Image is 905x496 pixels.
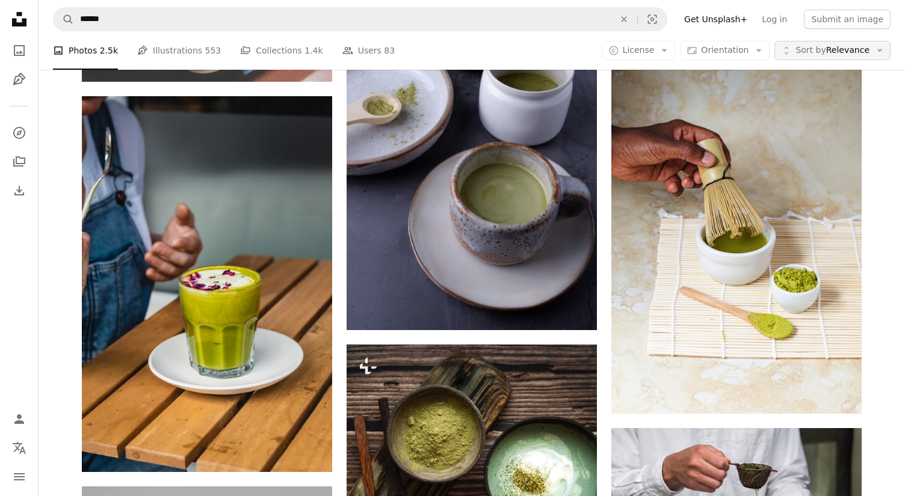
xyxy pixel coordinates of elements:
span: License [623,45,655,55]
a: Collections 1.4k [240,31,323,70]
button: Menu [7,465,31,489]
button: Orientation [680,41,770,60]
a: Illustrations 553 [137,31,221,70]
button: Search Unsplash [54,8,74,31]
span: Sort by [795,45,826,55]
a: Log in / Sign up [7,407,31,431]
a: a person sitting at a table with a green drink [82,278,332,289]
a: Photos [7,38,31,63]
a: Home — Unsplash [7,7,31,34]
button: License [602,41,676,60]
span: 83 [384,44,395,57]
button: Visual search [638,8,667,31]
button: Sort byRelevance [774,41,891,60]
a: Illustrations [7,67,31,91]
a: Collections [7,150,31,174]
span: 1.4k [304,44,323,57]
button: Submit an image [804,10,891,29]
img: a person sitting at a table with a green drink [82,96,332,472]
a: Users 83 [342,31,395,70]
a: Get Unsplash+ [677,10,755,29]
span: 553 [205,44,221,57]
button: Language [7,436,31,460]
span: Relevance [795,44,869,57]
a: a person holding a brush over a bowl of matchsticks [611,221,862,231]
img: a person holding a brush over a bowl of matchsticks [611,38,862,414]
a: a cup of green tea next to a plate with a spoon [347,137,597,148]
span: Orientation [701,45,749,55]
a: Explore [7,121,31,145]
a: Log in [755,10,794,29]
button: Clear [611,8,637,31]
a: Download History [7,179,31,203]
form: Find visuals sitewide [53,7,667,31]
